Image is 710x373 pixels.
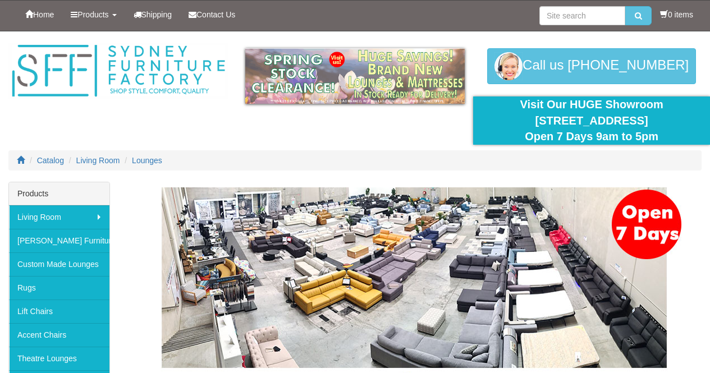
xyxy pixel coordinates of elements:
[62,1,125,29] a: Products
[9,205,109,229] a: Living Room
[77,10,108,19] span: Products
[9,300,109,323] a: Lift Chairs
[196,10,235,19] span: Contact Us
[9,276,109,300] a: Rugs
[180,1,244,29] a: Contact Us
[9,347,109,370] a: Theatre Lounges
[17,1,62,29] a: Home
[9,323,109,347] a: Accent Chairs
[33,10,54,19] span: Home
[245,48,465,104] img: spring-sale.gif
[482,96,702,145] div: Visit Our HUGE Showroom [STREET_ADDRESS] Open 7 Days 9am to 5pm
[539,6,625,25] input: Site search
[9,229,109,252] a: [PERSON_NAME] Furniture
[9,252,109,276] a: Custom Made Lounges
[76,156,120,165] a: Living Room
[125,1,181,29] a: Shipping
[8,43,228,99] img: Sydney Furniture Factory
[132,156,162,165] a: Lounges
[660,9,693,20] li: 0 items
[37,156,64,165] a: Catalog
[9,182,109,205] div: Products
[141,10,172,19] span: Shipping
